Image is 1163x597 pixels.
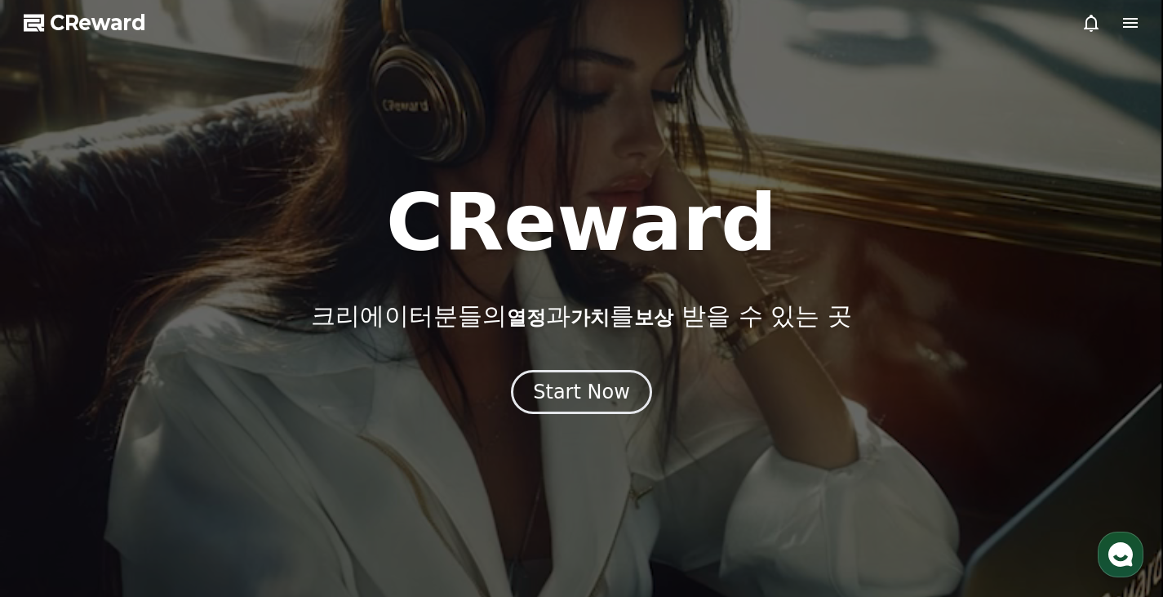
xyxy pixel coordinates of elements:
h1: CReward [386,184,777,262]
span: CReward [50,10,146,36]
button: Start Now [511,370,652,414]
span: 보상 [634,306,673,329]
div: Start Now [533,379,630,405]
a: CReward [24,10,146,36]
a: Start Now [511,386,652,402]
p: 크리에이터분들의 과 를 받을 수 있는 곳 [311,301,851,331]
span: 가치 [570,306,610,329]
span: 열정 [507,306,546,329]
